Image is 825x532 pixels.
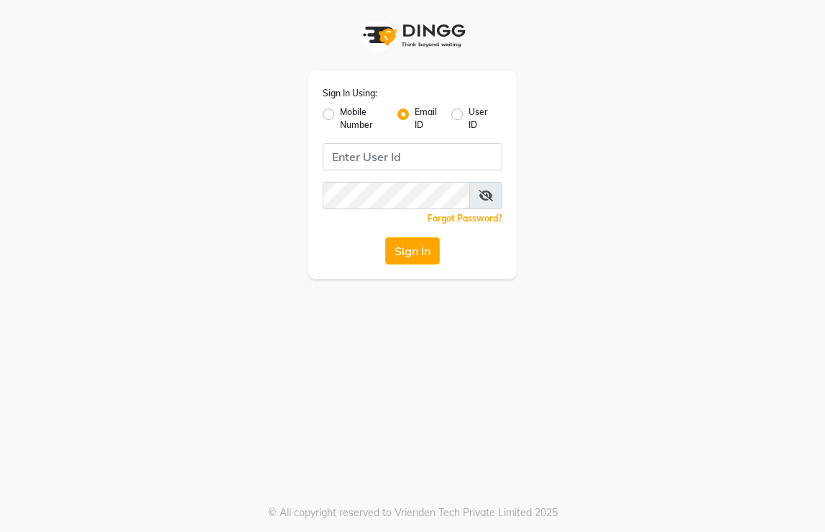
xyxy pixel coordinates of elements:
[385,237,440,265] button: Sign In
[415,106,439,132] label: Email ID
[355,14,470,57] img: logo1.svg
[469,106,491,132] label: User ID
[428,213,502,224] a: Forgot Password?
[323,87,377,100] label: Sign In Using:
[323,143,502,170] input: Username
[340,106,386,132] label: Mobile Number
[323,182,470,209] input: Username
